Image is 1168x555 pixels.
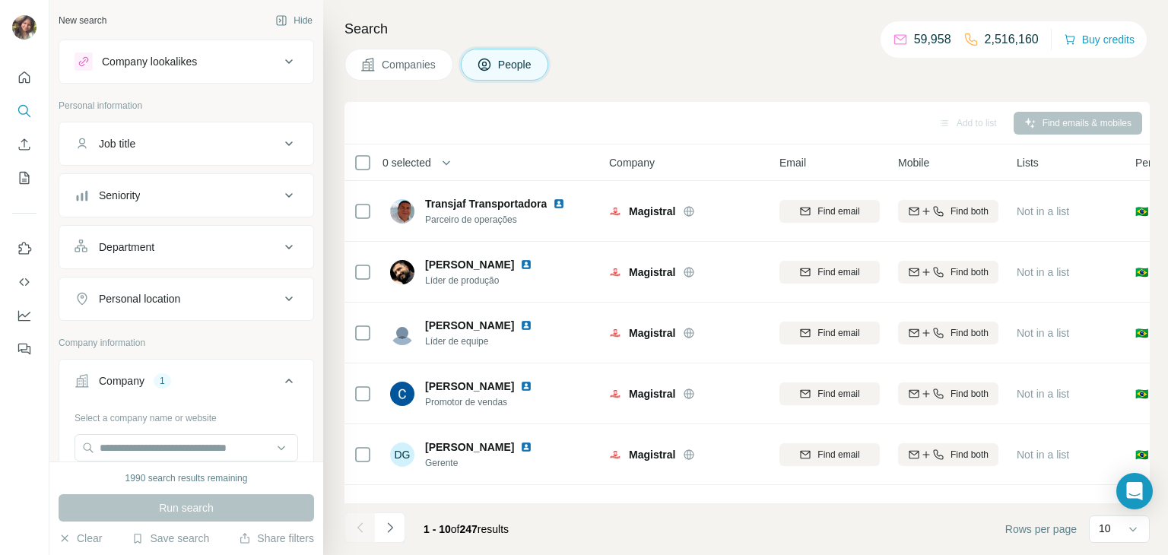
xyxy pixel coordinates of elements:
[99,239,154,255] div: Department
[460,523,478,535] span: 247
[425,500,514,515] span: [PERSON_NAME]
[520,380,532,392] img: LinkedIn logo
[99,188,140,203] div: Seniority
[779,200,880,223] button: Find email
[1135,447,1148,462] span: 🇧🇷
[425,335,551,348] span: Líder de equipe
[898,443,998,466] button: Find both
[1005,522,1077,537] span: Rows per page
[99,373,144,388] div: Company
[1135,204,1148,219] span: 🇧🇷
[390,199,414,224] img: Avatar
[382,155,431,170] span: 0 selected
[1017,327,1069,339] span: Not in a list
[817,387,859,401] span: Find email
[898,155,929,170] span: Mobile
[1116,473,1153,509] div: Open Intercom Messenger
[425,395,551,409] span: Promotor de vendas
[390,260,414,284] img: Avatar
[451,523,460,535] span: of
[779,382,880,405] button: Find email
[59,531,102,546] button: Clear
[425,198,547,210] span: Transjaf Transportadora
[425,257,514,272] span: [PERSON_NAME]
[59,281,313,317] button: Personal location
[609,327,621,339] img: Logo of Magistral
[951,326,989,340] span: Find both
[425,379,514,394] span: [PERSON_NAME]
[12,15,36,40] img: Avatar
[951,448,989,461] span: Find both
[75,405,298,425] div: Select a company name or website
[1135,325,1148,341] span: 🇧🇷
[1017,449,1069,461] span: Not in a list
[553,198,565,210] img: LinkedIn logo
[609,449,621,461] img: Logo of Magistral
[609,155,655,170] span: Company
[609,205,621,217] img: Logo of Magistral
[609,266,621,278] img: Logo of Magistral
[99,291,180,306] div: Personal location
[390,442,414,467] div: DG
[390,503,414,528] img: Avatar
[985,30,1039,49] p: 2,516,160
[1135,265,1148,280] span: 🇧🇷
[817,265,859,279] span: Find email
[951,387,989,401] span: Find both
[12,235,36,262] button: Use Surfe on LinkedIn
[154,374,171,388] div: 1
[1099,521,1111,536] p: 10
[1017,205,1069,217] span: Not in a list
[425,318,514,333] span: [PERSON_NAME]
[99,136,135,151] div: Job title
[425,456,551,470] span: Gerente
[1017,155,1039,170] span: Lists
[779,155,806,170] span: Email
[609,388,621,400] img: Logo of Magistral
[817,326,859,340] span: Find email
[59,363,313,405] button: Company1
[520,441,532,453] img: LinkedIn logo
[520,502,532,514] img: LinkedIn logo
[59,99,314,113] p: Personal information
[59,43,313,80] button: Company lookalikes
[375,512,405,543] button: Navigate to next page
[629,204,675,219] span: Magistral
[629,325,675,341] span: Magistral
[59,125,313,162] button: Job title
[382,57,437,72] span: Companies
[102,54,197,69] div: Company lookalikes
[59,336,314,350] p: Company information
[425,274,551,287] span: Líder de produção
[629,265,675,280] span: Magistral
[779,443,880,466] button: Find email
[239,531,314,546] button: Share filters
[1017,388,1069,400] span: Not in a list
[520,319,532,331] img: LinkedIn logo
[59,14,106,27] div: New search
[1017,266,1069,278] span: Not in a list
[898,261,998,284] button: Find both
[265,9,323,32] button: Hide
[390,321,414,345] img: Avatar
[59,177,313,214] button: Seniority
[344,18,1150,40] h4: Search
[12,302,36,329] button: Dashboard
[390,382,414,406] img: Avatar
[132,531,209,546] button: Save search
[12,164,36,192] button: My lists
[424,523,509,535] span: results
[498,57,533,72] span: People
[125,471,248,485] div: 1990 search results remaining
[425,213,583,227] span: Parceiro de operações
[12,97,36,125] button: Search
[951,265,989,279] span: Find both
[12,268,36,296] button: Use Surfe API
[12,335,36,363] button: Feedback
[898,200,998,223] button: Find both
[12,64,36,91] button: Quick start
[817,448,859,461] span: Find email
[779,261,880,284] button: Find email
[12,131,36,158] button: Enrich CSV
[59,229,313,265] button: Department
